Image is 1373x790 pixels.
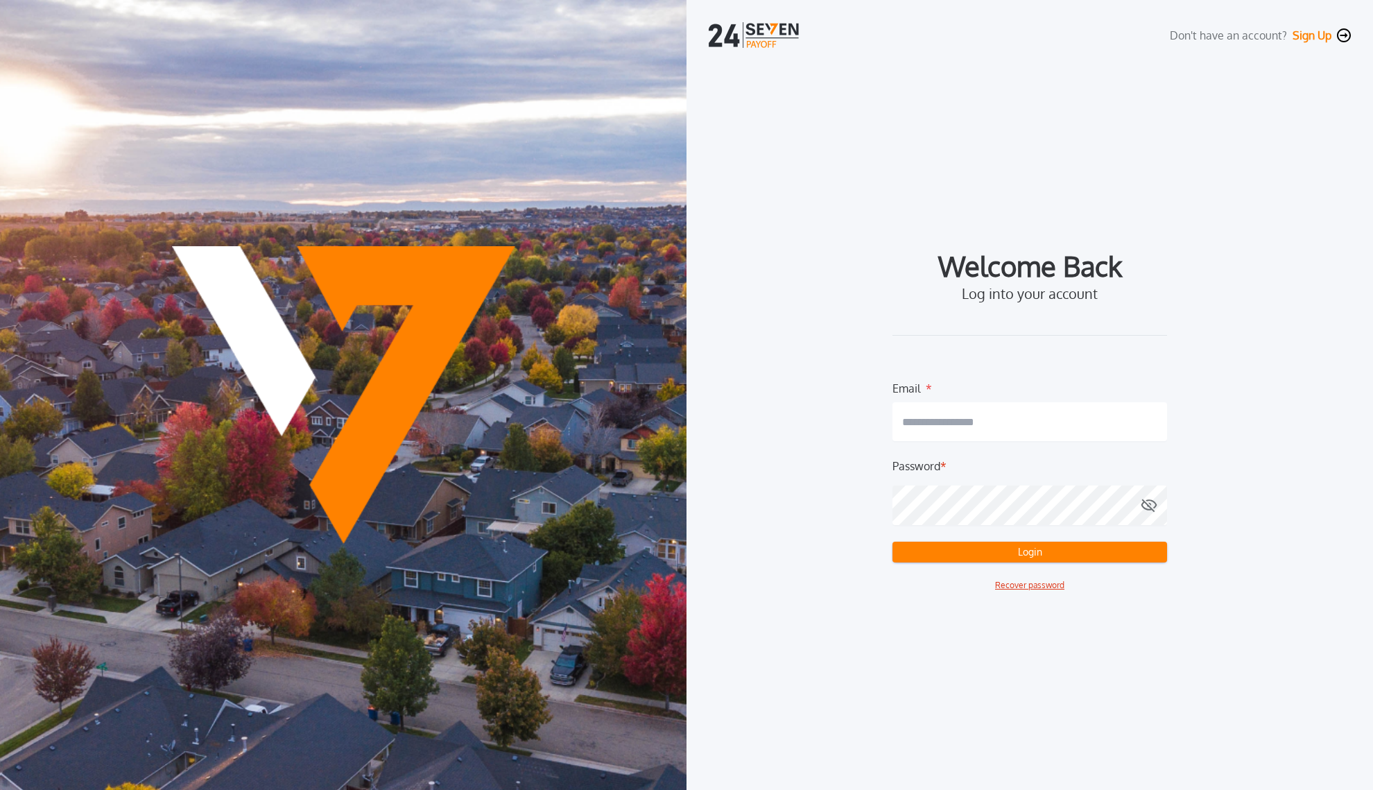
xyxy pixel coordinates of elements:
[1337,28,1351,42] img: navigation-icon
[962,285,1098,302] label: Log into your account
[172,246,515,544] img: Payoff
[892,380,920,391] label: Email
[938,255,1122,277] label: Welcome Back
[1170,27,1287,44] label: Don't have an account?
[995,579,1064,592] button: Recover password
[892,458,940,474] label: Password
[709,22,802,48] img: logo
[892,486,1167,525] input: Password*
[1141,486,1157,525] button: Password*
[892,542,1167,563] button: Login
[1293,28,1331,42] button: Sign Up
